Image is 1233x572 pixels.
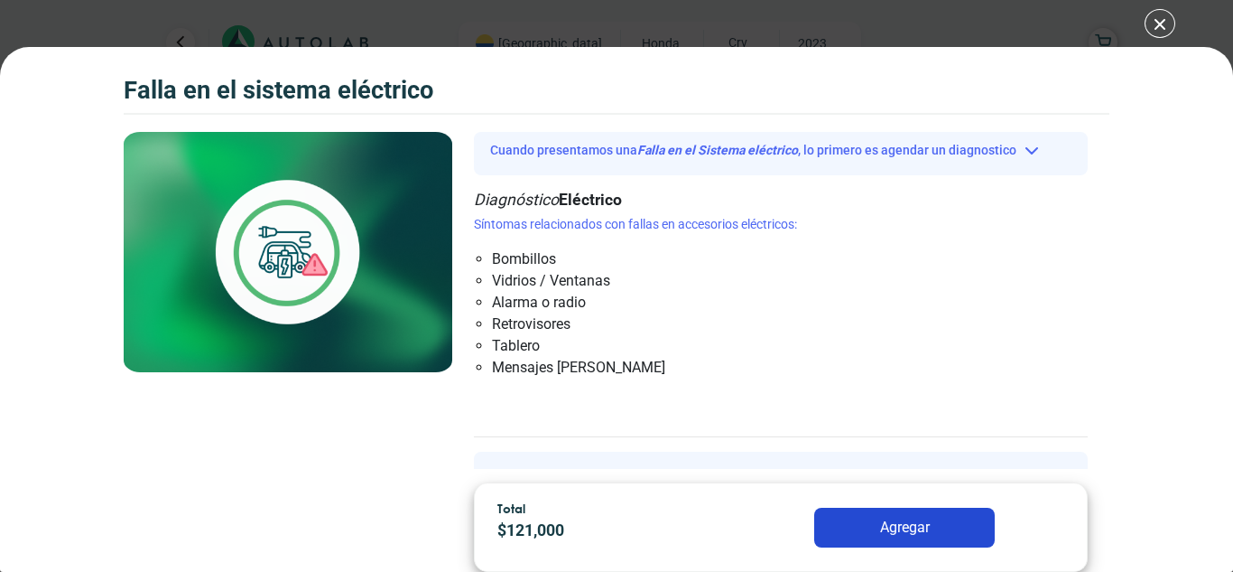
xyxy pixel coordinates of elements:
[559,191,622,209] span: Eléctrico
[474,215,1089,234] p: Síntomas relacionados con fallas en accesorios eléctricos:
[492,314,969,335] li: Retrovisores
[492,292,969,314] li: Alarma o radio
[497,501,525,516] span: Total
[492,335,969,357] li: Tablero
[474,191,559,209] span: Diagnóstico
[474,136,1089,164] button: Cuando presentamos unaFalla en el Sistema eléctrico, lo primero es agendar un diagnostico
[814,508,995,548] button: Agregar
[497,519,718,543] p: $ 121,000
[492,357,969,379] li: Mensajes [PERSON_NAME]
[492,248,969,270] li: Bombillos
[124,76,433,106] h3: Falla en el Sistema eléctrico
[492,270,969,292] li: Vidrios / Ventanas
